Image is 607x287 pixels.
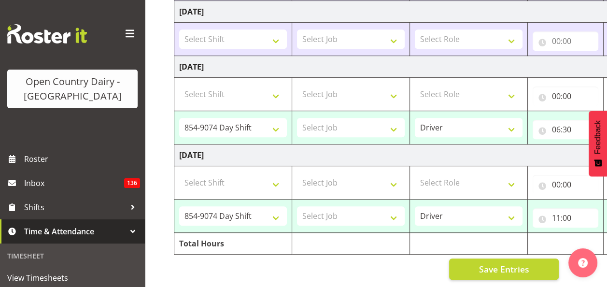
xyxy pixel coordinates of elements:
td: Total Hours [174,233,292,255]
span: Feedback [593,120,602,154]
button: Save Entries [449,258,559,280]
div: Open Country Dairy - [GEOGRAPHIC_DATA] [17,74,128,103]
span: Time & Attendance [24,224,126,239]
span: Roster [24,152,140,166]
span: 136 [124,178,140,188]
button: Feedback - Show survey [589,111,607,176]
div: Timesheet [2,246,142,266]
img: Rosterit website logo [7,24,87,43]
input: Click to select... [533,120,598,139]
input: Click to select... [533,86,598,106]
img: help-xxl-2.png [578,258,588,268]
span: Inbox [24,176,124,190]
input: Click to select... [533,175,598,194]
input: Click to select... [533,208,598,228]
span: Shifts [24,200,126,215]
span: Save Entries [479,263,529,275]
span: View Timesheets [7,271,138,285]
